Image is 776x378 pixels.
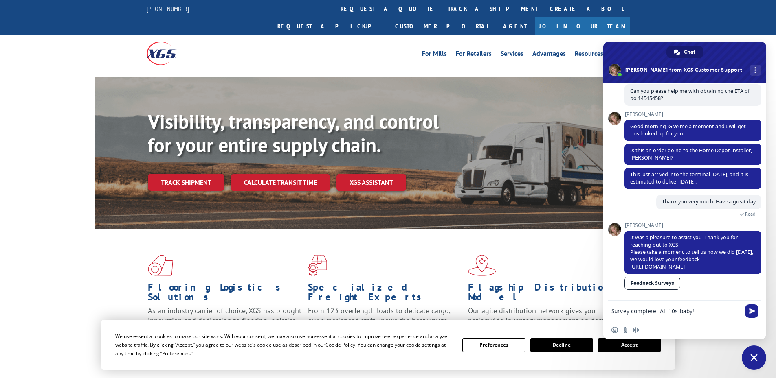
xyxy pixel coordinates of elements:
[308,282,462,306] h1: Specialized Freight Experts
[336,174,406,191] a: XGS ASSISTANT
[115,332,453,358] div: We use essential cookies to make our site work. With your consent, we may also use non-essential ...
[630,87,750,102] span: Can you please help me with obtaining the ETA of po 14545458?
[611,327,618,333] span: Insert an emoji
[530,338,593,352] button: Decline
[745,211,756,217] span: Read
[624,277,680,290] a: Feedback Surveys
[148,282,302,306] h1: Flooring Logistics Solutions
[630,123,746,137] span: Good morning. Give me a moment and I will get this looked up for you.
[148,109,439,157] b: Visibility, transparency, and control for your entire supply chain.
[633,327,639,333] span: Audio message
[575,50,603,59] a: Resources
[468,255,496,276] img: xgs-icon-flagship-distribution-model-red
[271,17,389,35] a: Request a pickup
[598,338,661,352] button: Accept
[162,350,190,357] span: Preferences
[630,263,685,270] a: [URL][DOMAIN_NAME]
[501,50,523,59] a: Services
[231,174,330,191] a: Calculate transit time
[148,306,301,335] span: As an industry carrier of choice, XGS has brought innovation and dedication to flooring logistics...
[624,223,761,228] span: [PERSON_NAME]
[666,46,703,58] div: Chat
[147,4,189,13] a: [PHONE_NUMBER]
[624,111,761,117] span: [PERSON_NAME]
[468,306,618,325] span: Our agile distribution network gives you nationwide inventory management on demand.
[684,46,695,58] span: Chat
[662,198,756,205] span: Thank you very much! Have a great day
[308,306,462,342] p: From 123 overlength loads to delicate cargo, our experienced staff knows the best way to move you...
[532,50,566,59] a: Advantages
[148,255,173,276] img: xgs-icon-total-supply-chain-intelligence-red
[468,282,622,306] h1: Flagship Distribution Model
[622,327,629,333] span: Send a file
[495,17,535,35] a: Agent
[389,17,495,35] a: Customer Portal
[750,65,761,76] div: More channels
[742,345,766,370] div: Close chat
[630,171,748,185] span: This just arrived into the terminal [DATE], and it is estimated to deliver [DATE].
[745,304,758,318] span: Send
[611,308,740,315] textarea: Compose your message...
[148,174,224,191] a: Track shipment
[630,147,752,161] span: Is this an order going to the Home Depot Installer, [PERSON_NAME]?
[535,17,630,35] a: Join Our Team
[462,338,525,352] button: Preferences
[422,50,447,59] a: For Mills
[325,341,355,348] span: Cookie Policy
[308,255,327,276] img: xgs-icon-focused-on-flooring-red
[630,234,753,270] span: It was a pleasure to assist you. Thank you for reaching out to XGS. Please take a moment to tell ...
[101,320,675,370] div: Cookie Consent Prompt
[456,50,492,59] a: For Retailers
